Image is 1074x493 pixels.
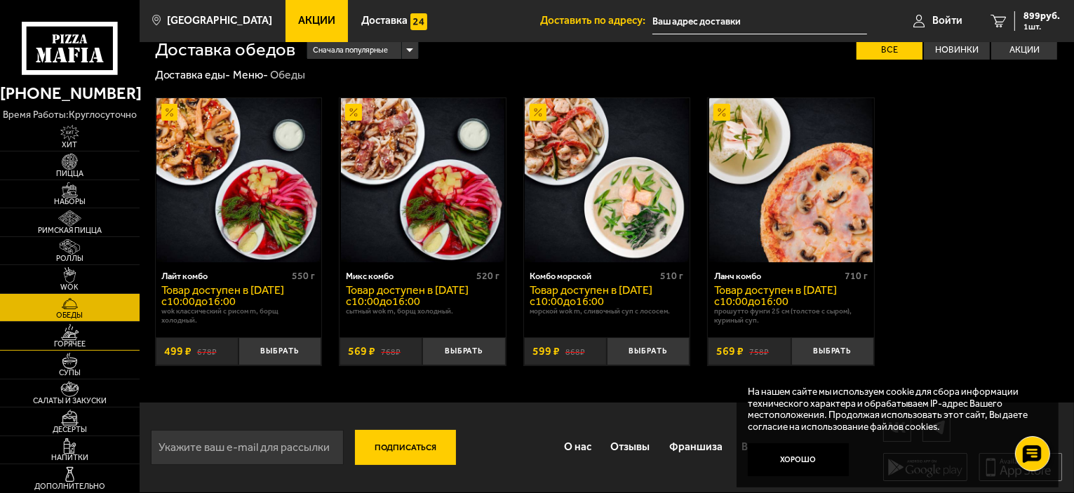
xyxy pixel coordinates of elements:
span: 499 ₽ [164,346,192,357]
button: Выбрать [422,337,505,365]
div: Ланч комбо [714,271,841,281]
div: Микс комбо [346,271,473,281]
a: О нас [554,429,601,466]
img: Акционный [713,104,730,121]
span: в [DATE] [241,283,284,297]
span: 550 г [292,270,315,282]
span: 510 г [661,270,684,282]
span: в [DATE] [609,283,652,297]
img: Лайт комбо [156,98,321,262]
span: 569 ₽ [716,346,744,357]
label: Акции [991,40,1057,60]
a: Меню- [233,68,268,81]
span: Товар доступен [714,283,793,297]
button: Хорошо [748,443,849,477]
img: Комбо морской [525,98,689,262]
s: 768 ₽ [381,346,401,357]
a: Вакансии [732,429,799,466]
input: Укажите ваш e-mail для рассылки [151,430,344,465]
span: Акции [298,15,335,26]
s: 758 ₽ [749,346,769,357]
span: 1 шт. [1023,22,1060,31]
button: Подписаться [355,430,456,465]
span: Сначала популярные [313,40,388,61]
img: 15daf4d41897b9f0e9f617042186c801.svg [410,13,427,30]
span: 599 ₽ [532,346,560,357]
button: Выбрать [791,337,874,365]
img: Ланч комбо [709,98,873,262]
p: Морской Wok M, Сливочный суп с лососем. [530,307,683,316]
span: c 10:00 до 16:00 [161,295,236,308]
a: Отзывы [601,429,660,466]
a: АкционныйКомбо морской [524,98,690,262]
span: в [DATE] [793,283,837,297]
span: Войти [932,15,962,26]
p: Сытный Wok M, Борщ холодный. [346,307,499,316]
span: Товар доступен [346,283,425,297]
s: 678 ₽ [197,346,217,357]
img: Микс комбо [341,98,505,262]
span: 710 г [845,270,868,282]
span: 569 ₽ [348,346,375,357]
span: c 10:00 до 16:00 [714,295,788,308]
button: Выбрать [239,337,321,365]
img: Акционный [345,104,362,121]
a: АкционныйЛайт комбо [156,98,322,262]
label: Новинки [924,40,990,60]
span: Доставить по адресу: [540,15,652,26]
p: Wok классический с рисом M, Борщ холодный. [161,307,315,325]
p: Прошутто Фунги 25 см (толстое с сыром), Куриный суп. [714,307,868,325]
span: c 10:00 до 16:00 [530,295,604,308]
input: Ваш адрес доставки [652,8,867,34]
span: Товар доступен [530,283,609,297]
div: Лайт комбо [161,271,288,281]
a: Доставка еды- [155,68,231,81]
a: Франшиза [659,429,732,466]
button: Выбрать [607,337,690,365]
span: [GEOGRAPHIC_DATA] [167,15,272,26]
span: Товар доступен [161,283,241,297]
span: c 10:00 до 16:00 [346,295,420,308]
div: Обеды [270,68,305,83]
span: в [DATE] [425,283,469,297]
img: Акционный [161,104,178,121]
span: 520 г [476,270,499,282]
img: Акционный [530,104,546,121]
a: АкционныйМикс комбо [340,98,506,262]
s: 868 ₽ [565,346,585,357]
h1: Доставка обедов [155,41,296,59]
div: Комбо морской [530,271,657,281]
span: Доставка [361,15,408,26]
label: Все [857,40,922,60]
a: АкционныйЛанч комбо [708,98,874,262]
span: 899 руб. [1023,11,1060,21]
p: На нашем сайте мы используем cookie для сбора информации технического характера и обрабатываем IP... [748,386,1039,432]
